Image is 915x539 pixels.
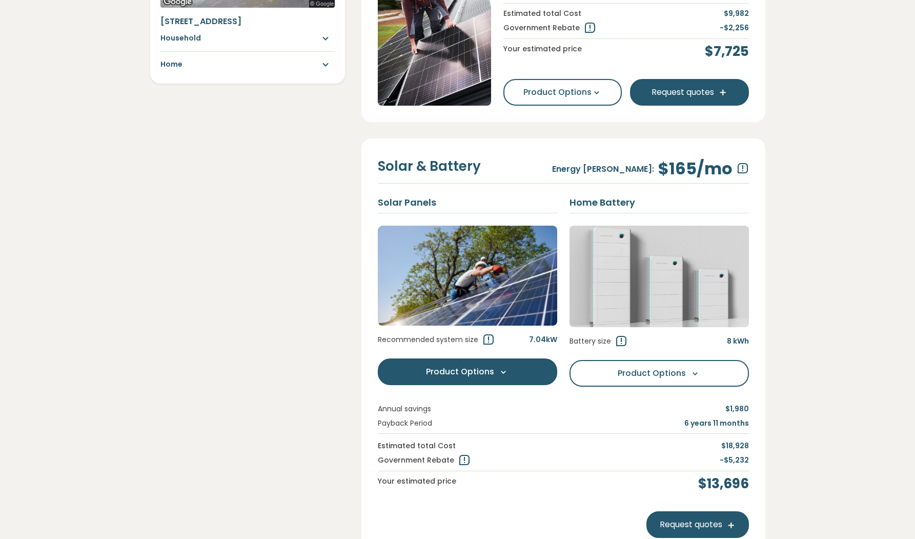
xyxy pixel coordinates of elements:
[570,360,749,387] button: Product Options
[503,23,580,33] span: Government Rebate
[646,511,749,538] button: Request quotes
[426,366,494,378] span: Product Options
[698,475,749,493] h4: $13,696
[378,196,557,209] h5: Solar Panels
[378,455,454,465] span: Government Rebate
[552,163,654,176] p: Energy [PERSON_NAME]:
[503,43,582,61] p: Your estimated price
[570,336,611,346] span: Battery size
[160,59,182,70] h5: Home
[721,440,749,451] p: $18,928
[378,158,481,175] h4: Solar & Battery
[503,8,581,19] p: Estimated total Cost
[378,417,432,429] p: Payback Period
[724,8,749,19] p: $9,982
[160,33,201,44] h5: Household
[658,159,733,178] h3: $165 /mo
[378,358,557,385] button: Product Options
[378,334,478,345] span: Recommended system size
[378,440,456,451] p: Estimated total Cost
[705,43,749,61] h4: $7,725
[503,79,622,106] button: Product Options
[378,403,431,414] p: Annual savings
[720,22,749,34] p: -$2,256
[570,196,749,209] h5: Home Battery
[727,335,749,348] p: 8 kWh
[720,454,749,467] p: -$5,232
[684,417,749,429] p: 6 years 11 months
[618,367,686,380] span: Product Options
[160,16,335,27] h6: [STREET_ADDRESS]
[630,79,749,106] button: Request quotes
[529,334,557,346] p: 7.04 kW
[725,403,749,414] p: $1,980
[378,475,456,493] p: Your estimated price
